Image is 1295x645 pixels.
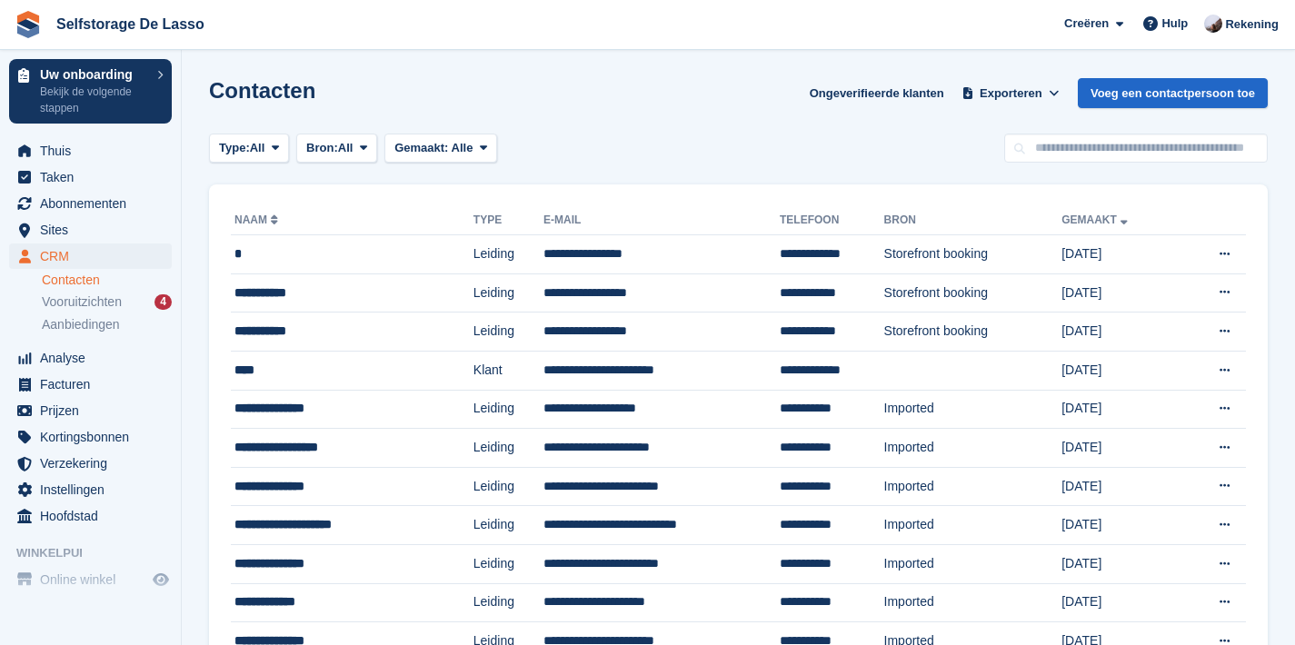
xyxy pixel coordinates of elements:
span: Winkelpui [16,544,181,562]
a: Aanbiedingen [42,315,172,334]
td: Imported [884,390,1062,429]
img: Babs jansen [1204,15,1222,33]
a: Uw onboarding Bekijk de volgende stappen [9,59,172,124]
td: Leiding [473,273,543,313]
td: [DATE] [1061,313,1180,352]
a: Selfstorage De Lasso [49,9,212,39]
td: [DATE] [1061,506,1180,545]
button: Exporteren [959,78,1063,108]
h1: Contacten [209,78,315,103]
td: [DATE] [1061,273,1180,313]
span: Type: [219,139,250,157]
th: Type [473,206,543,235]
a: Contacten [42,272,172,289]
th: E-mail [543,206,780,235]
p: Bekijk de volgende stappen [40,84,148,116]
span: Gemaakt: [394,141,448,154]
td: Klant [473,351,543,390]
td: Leiding [473,390,543,429]
div: 4 [154,294,172,310]
a: Vooruitzichten 4 [42,293,172,312]
a: menu [9,424,172,450]
td: [DATE] [1061,390,1180,429]
span: Sites [40,217,149,243]
td: Storefront booking [884,235,1062,274]
td: [DATE] [1061,583,1180,622]
td: Leiding [473,544,543,583]
p: Uw onboarding [40,68,148,81]
a: menu [9,451,172,476]
span: Hulp [1161,15,1188,33]
button: Gemaakt: Alle [384,134,497,164]
a: menu [9,477,172,502]
span: All [250,139,265,157]
td: Leiding [473,467,543,506]
a: menu [9,398,172,423]
a: Ongeverifieerde klanten [802,78,951,108]
span: Verzekering [40,451,149,476]
span: Kortingsbonnen [40,424,149,450]
a: menu [9,191,172,216]
a: menu [9,372,172,397]
a: Previewwinkel [150,569,172,590]
span: Thuis [40,138,149,164]
span: Hoofdstad [40,503,149,529]
button: Bron: All [296,134,377,164]
a: menu [9,138,172,164]
td: [DATE] [1061,544,1180,583]
span: Online winkel [40,567,149,592]
td: Leiding [473,429,543,468]
span: Analyse [40,345,149,371]
td: [DATE] [1061,467,1180,506]
th: Telefoon [780,206,884,235]
a: menu [9,567,172,592]
span: Vooruitzichten [42,293,122,311]
td: Leiding [473,506,543,545]
td: Imported [884,429,1062,468]
span: Facturen [40,372,149,397]
th: Bron [884,206,1062,235]
a: menu [9,217,172,243]
td: Leiding [473,583,543,622]
span: Exporteren [980,84,1042,103]
span: Creëren [1064,15,1109,33]
span: Rekening [1225,15,1279,34]
a: menu [9,164,172,190]
button: Type: All [209,134,289,164]
span: Aanbiedingen [42,316,120,333]
span: CRM [40,243,149,269]
span: Alle [452,141,473,154]
td: Storefront booking [884,313,1062,352]
a: menu [9,503,172,529]
a: menu [9,243,172,269]
span: All [338,139,354,157]
img: stora-icon-8386f47178a22dfd0bd8f6a31ec36ba5ce8667c1dd55bd0f319d3a0aa187defe.svg [15,11,42,38]
a: Naam [234,213,282,226]
span: Bron: [306,139,338,157]
span: Taken [40,164,149,190]
td: Leiding [473,313,543,352]
td: Imported [884,506,1062,545]
td: Imported [884,544,1062,583]
span: Prijzen [40,398,149,423]
span: Instellingen [40,477,149,502]
td: Leiding [473,235,543,274]
td: Storefront booking [884,273,1062,313]
td: [DATE] [1061,429,1180,468]
span: Abonnementen [40,191,149,216]
td: [DATE] [1061,351,1180,390]
a: menu [9,345,172,371]
a: Gemaakt [1061,213,1131,226]
td: [DATE] [1061,235,1180,274]
a: Voeg een contactpersoon toe [1078,78,1268,108]
td: Imported [884,583,1062,622]
td: Imported [884,467,1062,506]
